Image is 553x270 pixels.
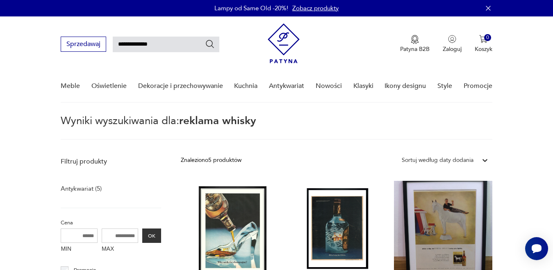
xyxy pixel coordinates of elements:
button: 0Koszyk [475,35,492,53]
p: Patyna B2B [400,45,430,53]
a: Meble [61,70,80,102]
a: Kuchnia [234,70,257,102]
a: Sprzedawaj [61,42,106,48]
img: Ikonka użytkownika [448,35,456,43]
a: Antykwariat [269,70,304,102]
p: Filtruj produkty [61,157,161,166]
img: Ikona koszyka [479,35,487,43]
label: MIN [61,243,98,256]
a: Style [437,70,452,102]
a: Antykwariat (5) [61,183,102,194]
label: MAX [102,243,139,256]
p: Lampy od Same Old -20%! [214,4,288,12]
img: Ikona medalu [411,35,419,44]
a: Zobacz produkty [292,4,339,12]
p: Koszyk [475,45,492,53]
button: Patyna B2B [400,35,430,53]
button: OK [142,228,161,243]
a: Ikony designu [385,70,426,102]
div: Sortuj według daty dodania [402,156,473,165]
button: Sprzedawaj [61,37,106,52]
a: Oświetlenie [91,70,127,102]
a: Dekoracje i przechowywanie [138,70,223,102]
button: Zaloguj [443,35,462,53]
p: Zaloguj [443,45,462,53]
div: Znaleziono 5 produktów [181,156,241,165]
p: Cena [61,218,161,227]
a: Promocje [464,70,492,102]
div: 0 [484,34,491,41]
img: Patyna - sklep z meblami i dekoracjami vintage [268,23,300,63]
a: Ikona medaluPatyna B2B [400,35,430,53]
a: Klasyki [353,70,373,102]
a: Nowości [316,70,342,102]
p: Wyniki wyszukiwania dla: [61,116,492,140]
iframe: Smartsupp widget button [525,237,548,260]
button: Szukaj [205,39,215,49]
span: reklama whisky [179,113,256,128]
